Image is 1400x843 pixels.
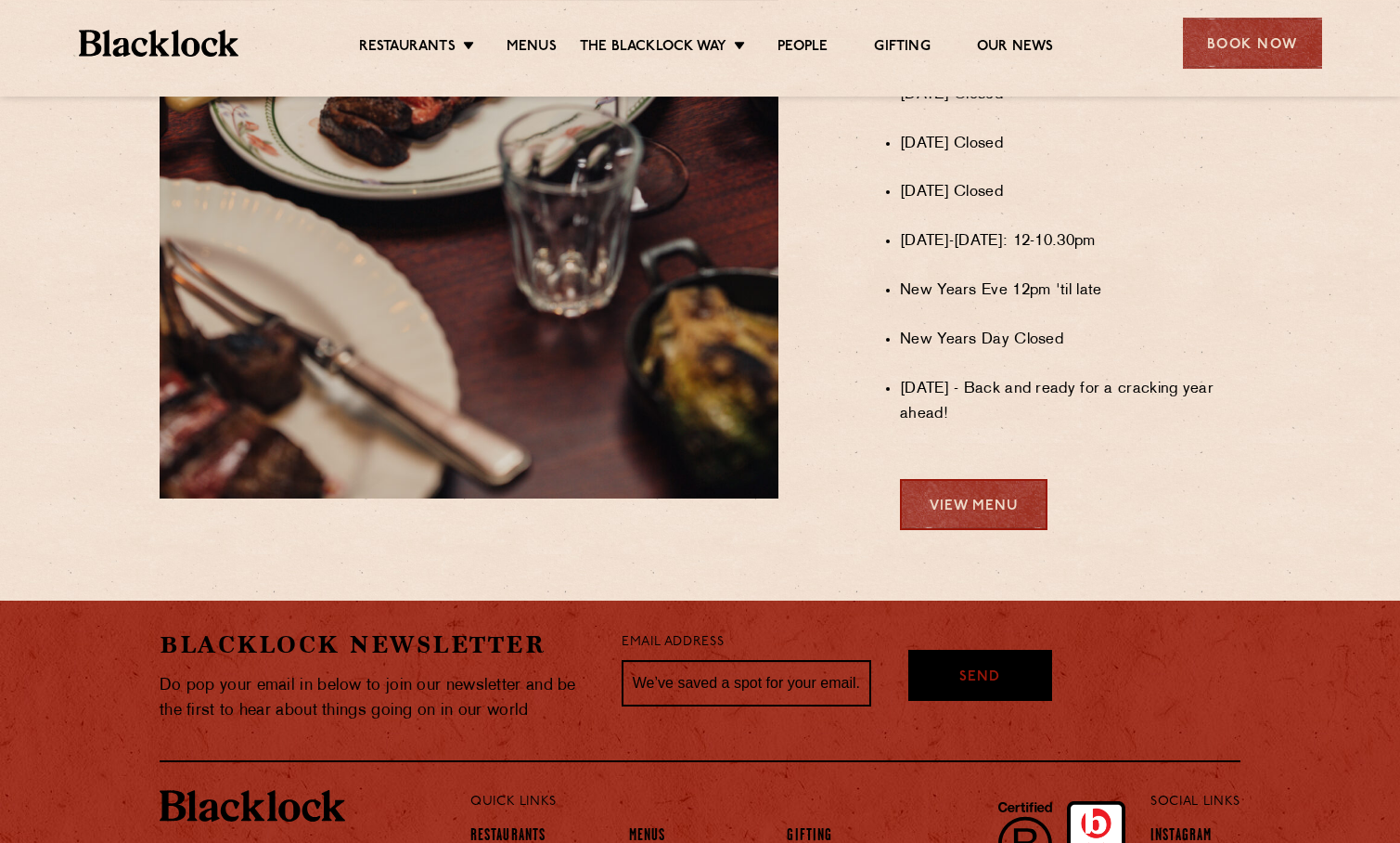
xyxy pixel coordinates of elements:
a: Gifting [874,38,930,58]
li: New Years Day Closed [900,328,1240,353]
img: BL_Textured_Logo-footer-cropped.svg [160,790,345,822]
a: Menus [507,38,557,58]
li: [DATE] Closed [900,132,1240,157]
span: Send [959,668,1000,689]
a: Our News [977,38,1054,58]
div: Book Now [1183,18,1322,69]
li: [DATE] Closed [900,180,1240,205]
label: Email Address [622,632,724,654]
li: [DATE] - Back and ready for a cracking year ahead! [900,377,1240,427]
p: Quick Links [470,790,1089,814]
a: View Menu [900,479,1047,530]
li: New Years Eve 12pm 'til late [900,279,1240,304]
a: People [777,38,828,58]
a: The Blacklock Way [580,38,726,58]
h2: Blacklock Newsletter [160,629,594,661]
li: [DATE]-[DATE]: 12-10.30pm [900,229,1240,254]
input: We’ve saved a spot for your email... [622,660,871,707]
img: BL_Textured_Logo-footer-cropped.svg [79,30,239,57]
a: Restaurants [359,38,456,58]
p: Do pop your email in below to join our newsletter and be the first to hear about things going on ... [160,673,594,723]
p: Social Links [1150,790,1240,814]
